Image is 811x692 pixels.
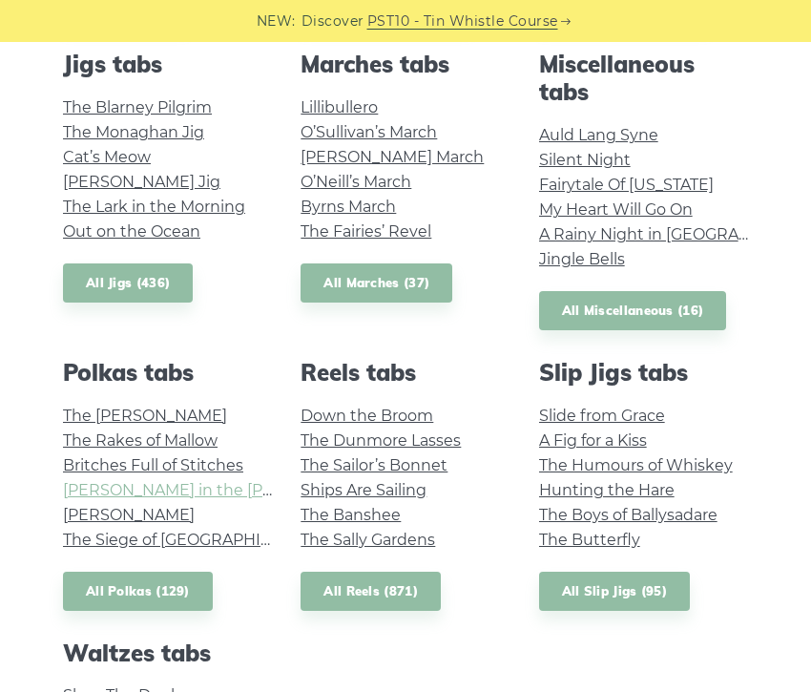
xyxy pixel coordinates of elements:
a: The Siege of [GEOGRAPHIC_DATA] [63,531,324,549]
a: PST10 - Tin Whistle Course [367,10,558,32]
a: All Marches (37) [301,263,452,303]
a: The Banshee [301,506,401,524]
a: All Reels (871) [301,572,441,611]
a: Auld Lang Syne [539,126,658,144]
a: Cat’s Meow [63,148,151,166]
a: Fairytale Of [US_STATE] [539,176,714,194]
a: Hunting the Hare [539,481,675,499]
a: Down the Broom [301,407,433,425]
a: Byrns March [301,198,396,216]
a: The [PERSON_NAME] [63,407,227,425]
h2: Slip Jigs tabs [539,359,748,387]
a: All Slip Jigs (95) [539,572,690,611]
a: The Monaghan Jig [63,123,204,141]
a: [PERSON_NAME] in the [PERSON_NAME] [63,481,379,499]
a: Out on the Ocean [63,222,200,241]
a: Lillibullero [301,98,378,116]
a: The Fairies’ Revel [301,222,431,241]
a: A Fig for a Kiss [539,431,647,450]
a: My Heart Will Go On [539,200,693,219]
a: [PERSON_NAME] March [301,148,484,166]
a: All Miscellaneous (16) [539,291,727,330]
a: Silent Night [539,151,631,169]
h2: Jigs tabs [63,51,272,78]
span: Discover [302,10,364,32]
a: Slide from Grace [539,407,665,425]
h2: Marches tabs [301,51,509,78]
a: [PERSON_NAME] Jig [63,173,220,191]
a: The Sailor’s Bonnet [301,456,447,474]
h2: Waltzes tabs [63,640,272,667]
a: The Boys of Ballysadare [539,506,717,524]
a: All Polkas (129) [63,572,213,611]
span: NEW: [257,10,296,32]
a: The Dunmore Lasses [301,431,461,450]
a: O’Neill’s March [301,173,411,191]
a: O’Sullivan’s March [301,123,437,141]
a: All Jigs (436) [63,263,193,303]
a: The Blarney Pilgrim [63,98,212,116]
a: [PERSON_NAME] [63,506,195,524]
h2: Polkas tabs [63,359,272,387]
h2: Miscellaneous tabs [539,51,748,106]
h2: Reels tabs [301,359,509,387]
a: The Rakes of Mallow [63,431,218,450]
a: The Humours of Whiskey [539,456,733,474]
a: Jingle Bells [539,250,625,268]
a: The Lark in the Morning [63,198,245,216]
a: Ships Are Sailing [301,481,426,499]
a: The Butterfly [539,531,640,549]
a: Britches Full of Stitches [63,456,243,474]
a: The Sally Gardens [301,531,435,549]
